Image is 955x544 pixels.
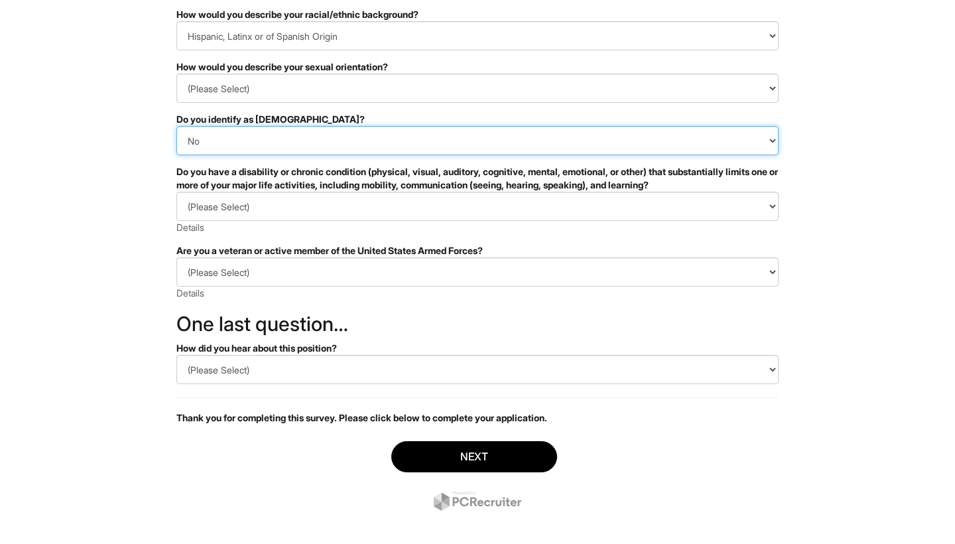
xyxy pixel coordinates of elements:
[176,222,204,233] a: Details
[176,126,779,155] select: Do you identify as transgender?
[176,21,779,50] select: How would you describe your racial/ethnic background?
[176,74,779,103] select: How would you describe your sexual orientation?
[176,165,779,192] div: Do you have a disability or chronic condition (physical, visual, auditory, cognitive, mental, emo...
[176,60,779,74] div: How would you describe your sexual orientation?
[176,192,779,221] select: Do you have a disability or chronic condition (physical, visual, auditory, cognitive, mental, emo...
[176,411,779,425] p: Thank you for completing this survey. Please click below to complete your application.
[176,257,779,287] select: Are you a veteran or active member of the United States Armed Forces?
[176,244,779,257] div: Are you a veteran or active member of the United States Armed Forces?
[176,8,779,21] div: How would you describe your racial/ethnic background?
[391,441,557,472] button: Next
[176,313,779,335] h2: One last question…
[176,342,779,355] div: How did you hear about this position?
[176,287,204,299] a: Details
[176,113,779,126] div: Do you identify as [DEMOGRAPHIC_DATA]?
[176,355,779,384] select: How did you hear about this position?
